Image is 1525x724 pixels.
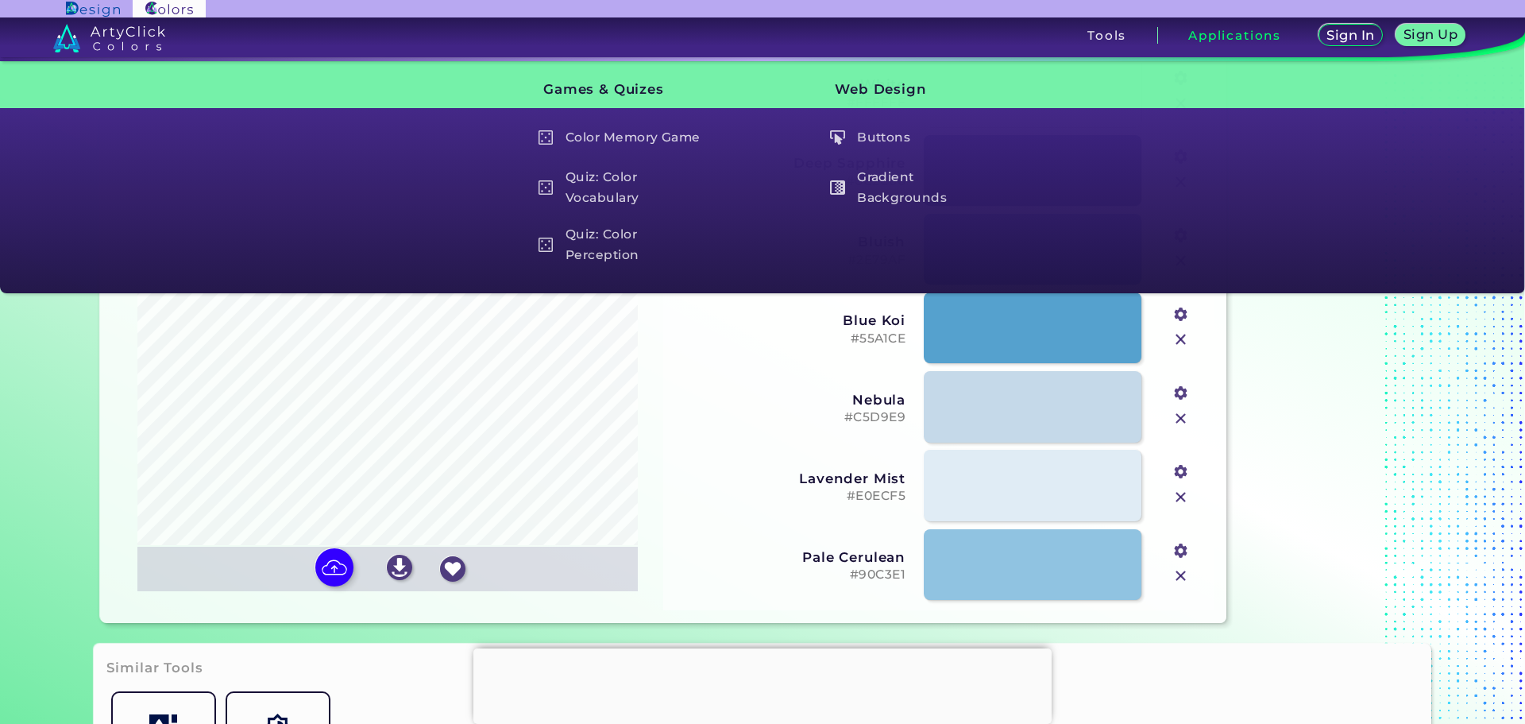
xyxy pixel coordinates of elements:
h5: #90C3E1 [676,567,906,583]
a: Quiz: Color Perception [529,223,716,268]
h3: Lavender Mist [676,470,906,486]
img: logo_artyclick_colors_white.svg [53,24,165,52]
h3: Pale Cerulean [676,549,906,565]
a: Quiz: Color Vocabulary [529,165,716,211]
h5: Quiz: Color Vocabulary [531,165,716,211]
h3: Nebula [676,392,906,408]
img: icon_close.svg [1171,566,1191,587]
h5: Sign In [1326,29,1375,42]
h5: Quiz: Color Perception [531,223,716,268]
h5: Color Memory Game [531,122,716,153]
a: Sign Up [1396,24,1466,46]
h3: Applications [1188,29,1281,41]
img: icon_game_white.svg [539,238,554,253]
img: ArtyClick Design logo [66,2,119,17]
h3: Games & Quizes [516,70,716,110]
img: icon_close.svg [1171,329,1191,350]
h3: Similar Tools [106,659,203,678]
a: Gradient Backgrounds [821,165,1009,211]
img: icon_favourite_white.svg [440,556,465,582]
h3: Tools [1087,29,1126,41]
img: icon_download_white.svg [387,555,412,580]
img: icon_close.svg [1171,487,1191,508]
h5: Sign Up [1403,28,1457,41]
h3: Web Design [809,70,1009,110]
h5: #55A1CE [676,331,906,347]
a: Buttons [821,122,1009,153]
img: icon picture [315,548,353,587]
img: icon_game_white.svg [539,130,554,145]
img: icon_gradient_white.svg [830,180,845,196]
h5: #C5D9E9 [676,410,906,425]
h5: Buttons [822,122,1007,153]
a: Sign In [1318,24,1384,46]
img: icon_click_button_white.svg [830,130,845,145]
h5: Gradient Backgrounds [822,165,1007,211]
h5: #E0ECF5 [676,489,906,504]
img: icon_close.svg [1171,408,1191,429]
h3: Blue Koi [676,312,906,328]
img: icon_game_white.svg [539,180,554,196]
iframe: Advertisement [473,649,1052,720]
a: Color Memory Game [529,122,716,153]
